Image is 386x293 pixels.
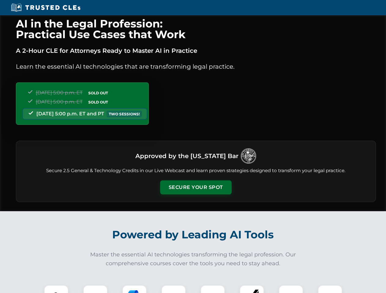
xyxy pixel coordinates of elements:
p: Secure 2.5 General & Technology Credits in our Live Webcast and learn proven strategies designed ... [24,167,368,174]
button: Secure Your Spot [160,180,232,194]
h2: Powered by Leading AI Tools [24,224,362,245]
span: SOLD OUT [86,90,110,96]
img: Logo [241,148,256,164]
span: [DATE] 5:00 p.m. ET [36,99,83,105]
p: Learn the essential AI technologies that are transforming legal practice. [16,62,376,71]
img: Trusted CLEs [9,3,82,12]
span: [DATE] 5:00 p.m. ET [36,90,83,96]
span: SOLD OUT [86,99,110,105]
p: A 2-Hour CLE for Attorneys Ready to Master AI in Practice [16,46,376,56]
p: Master the essential AI technologies transforming the legal profession. Our comprehensive courses... [86,250,300,268]
h1: AI in the Legal Profession: Practical Use Cases that Work [16,18,376,40]
h3: Approved by the [US_STATE] Bar [135,150,238,161]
